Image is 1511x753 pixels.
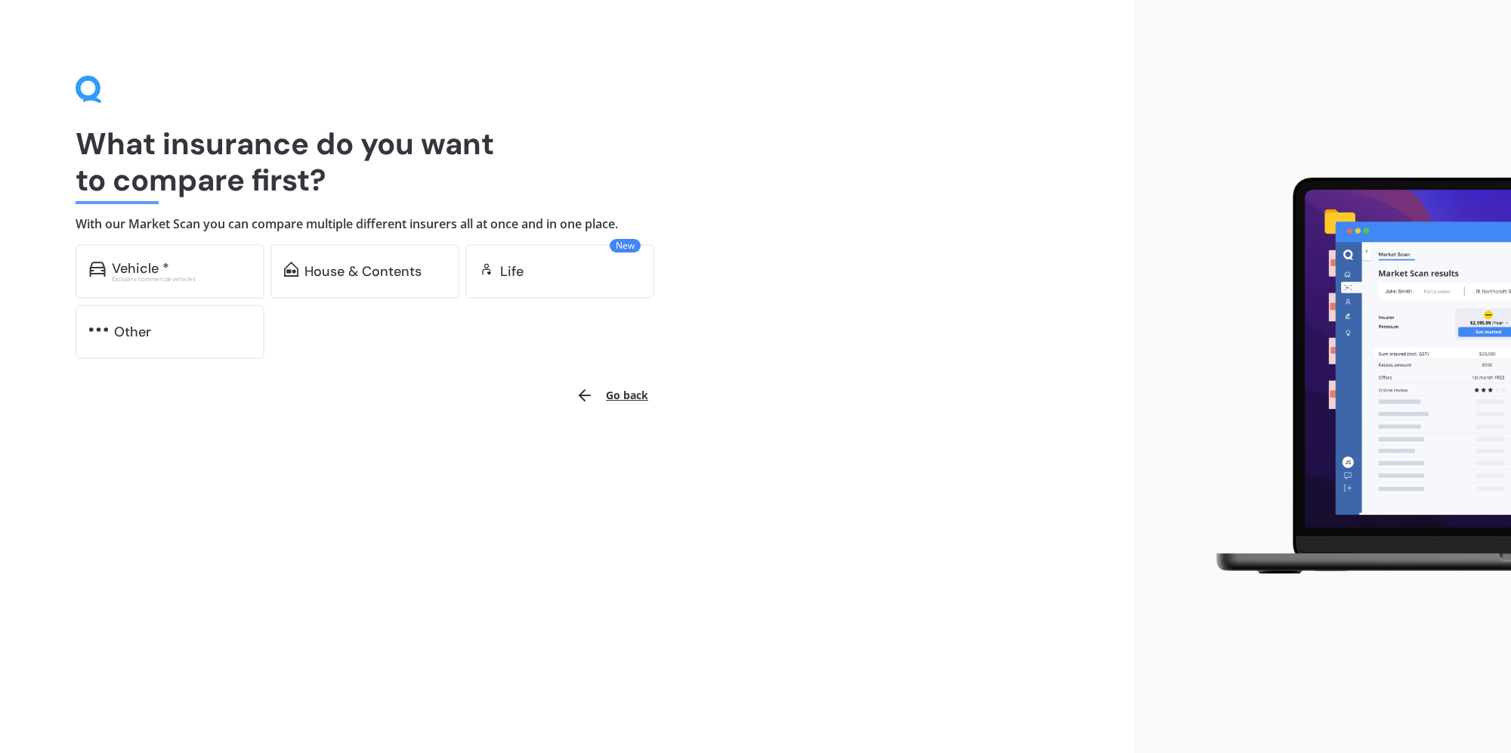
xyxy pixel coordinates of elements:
[112,261,169,276] div: Vehicle *
[76,216,1058,232] h4: With our Market Scan you can compare multiple different insurers all at once and in one place.
[284,262,298,277] img: home-and-contents.b802091223b8502ef2dd.svg
[610,239,641,253] span: New
[1194,169,1511,584] img: laptop.webp
[89,322,108,337] img: other.81dba5aafe580aa69f38.svg
[567,377,657,414] button: Go back
[500,264,524,279] div: Life
[304,264,422,279] div: House & Contents
[112,276,251,282] div: Excludes commercial vehicles
[479,262,494,277] img: life.f720d6a2d7cdcd3ad642.svg
[114,324,151,339] div: Other
[89,262,106,277] img: car.f15378c7a67c060ca3f3.svg
[76,125,1058,198] h1: What insurance do you want to compare first?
